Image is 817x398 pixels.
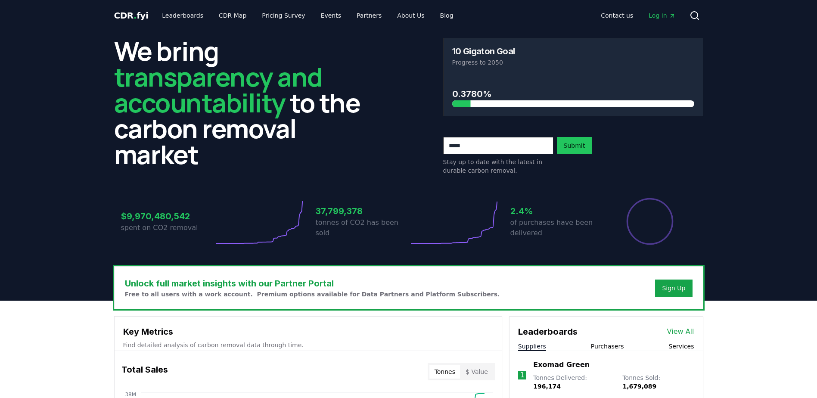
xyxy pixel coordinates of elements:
p: Tonnes Sold : [622,373,694,391]
a: Sign Up [662,284,685,292]
p: 1 [520,370,524,380]
a: Pricing Survey [255,8,312,23]
a: Blog [433,8,460,23]
a: View All [667,326,694,337]
a: CDR Map [212,8,253,23]
h3: 10 Gigaton Goal [452,47,515,56]
span: 1,679,089 [622,383,656,390]
a: Events [314,8,348,23]
h3: 37,799,378 [316,205,409,218]
a: About Us [390,8,431,23]
p: Progress to 2050 [452,58,694,67]
h3: 0.3780% [452,87,694,100]
p: Free to all users with a work account. Premium options available for Data Partners and Platform S... [125,290,500,298]
h3: Unlock full market insights with our Partner Portal [125,277,500,290]
span: Log in [649,11,675,20]
tspan: 38M [125,392,136,398]
h3: $9,970,480,542 [121,210,214,223]
a: Leaderboards [155,8,210,23]
p: Find detailed analysis of carbon removal data through time. [123,341,493,349]
button: $ Value [460,365,493,379]
span: transparency and accountability [114,59,322,120]
p: Stay up to date with the latest in durable carbon removal. [443,158,553,175]
nav: Main [155,8,460,23]
h3: Total Sales [121,363,168,380]
h3: 2.4% [510,205,603,218]
button: Tonnes [429,365,460,379]
nav: Main [594,8,682,23]
button: Sign Up [655,280,692,297]
button: Submit [557,137,592,154]
span: . [134,10,137,21]
span: CDR fyi [114,10,149,21]
button: Suppliers [518,342,546,351]
a: Log in [642,8,682,23]
p: spent on CO2 removal [121,223,214,233]
div: Percentage of sales delivered [626,197,674,246]
a: Partners [350,8,388,23]
button: Services [668,342,694,351]
button: Purchasers [591,342,624,351]
a: Contact us [594,8,640,23]
span: 196,174 [533,383,561,390]
h2: We bring to the carbon removal market [114,38,374,167]
p: of purchases have been delivered [510,218,603,238]
h3: Leaderboards [518,325,578,338]
a: Exomad Green [533,360,590,370]
a: CDR.fyi [114,9,149,22]
h3: Key Metrics [123,325,493,338]
p: Tonnes Delivered : [533,373,614,391]
p: tonnes of CO2 has been sold [316,218,409,238]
